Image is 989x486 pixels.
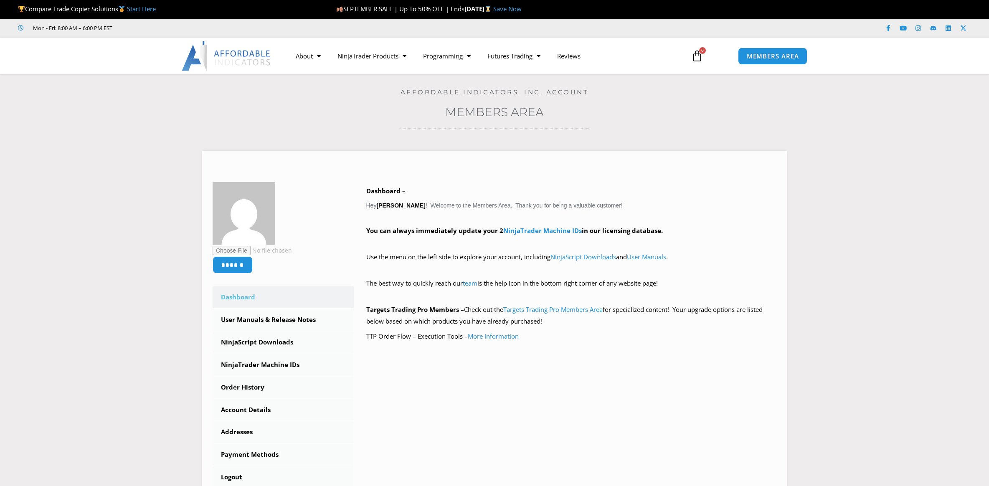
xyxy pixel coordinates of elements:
a: Programming [415,46,479,66]
span: Mon - Fri: 8:00 AM – 6:00 PM EST [31,23,112,33]
a: 0 [679,44,715,68]
span: 0 [699,47,706,54]
strong: You can always immediately update your 2 in our licensing database. [366,226,663,235]
a: User Manuals [627,253,666,261]
div: Hey ! Welcome to the Members Area. Thank you for being a valuable customer! [366,185,777,342]
a: NinjaTrader Machine IDs [213,354,354,376]
a: NinjaTrader Machine IDs [503,226,582,235]
p: The best way to quickly reach our is the help icon in the bottom right corner of any website page! [366,278,777,301]
a: User Manuals & Release Notes [213,309,354,331]
p: Use the menu on the left side to explore your account, including and . [366,251,777,275]
p: Check out the for specialized content! Your upgrade options are listed below based on which produ... [366,304,777,327]
b: Dashboard – [366,187,406,195]
iframe: Customer reviews powered by Trustpilot [124,24,249,32]
a: NinjaScript Downloads [213,332,354,353]
strong: [PERSON_NAME] [376,202,425,209]
a: Start Here [127,5,156,13]
img: 🥇 [119,6,125,12]
a: Payment Methods [213,444,354,466]
a: Account Details [213,399,354,421]
span: Compare Trade Copier Solutions [18,5,156,13]
a: About [287,46,329,66]
img: 🍂 [337,6,343,12]
img: 05918f8969017b6887ee563b935a59a1a085b8c871dde85f2774fb1b38d18ebc [213,182,275,245]
strong: Targets Trading Pro Members – [366,305,464,314]
a: Affordable Indicators, Inc. Account [401,88,589,96]
a: MEMBERS AREA [738,48,808,65]
span: MEMBERS AREA [747,53,799,59]
a: team [463,279,477,287]
a: Reviews [549,46,589,66]
a: Futures Trading [479,46,549,66]
a: Order History [213,377,354,398]
a: Targets Trading Pro Members Area [503,305,603,314]
img: LogoAI | Affordable Indicators – NinjaTrader [182,41,271,71]
img: 🏆 [18,6,25,12]
a: NinjaTrader Products [329,46,415,66]
a: NinjaScript Downloads [550,253,616,261]
img: ⌛ [485,6,491,12]
a: Addresses [213,421,354,443]
a: More Information [468,332,519,340]
a: Dashboard [213,286,354,308]
strong: [DATE] [464,5,493,13]
p: TTP Order Flow – Execution Tools – [366,331,777,342]
span: SEPTEMBER SALE | Up To 50% OFF | Ends [336,5,464,13]
nav: Menu [287,46,682,66]
a: Save Now [493,5,522,13]
a: Members Area [445,105,544,119]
